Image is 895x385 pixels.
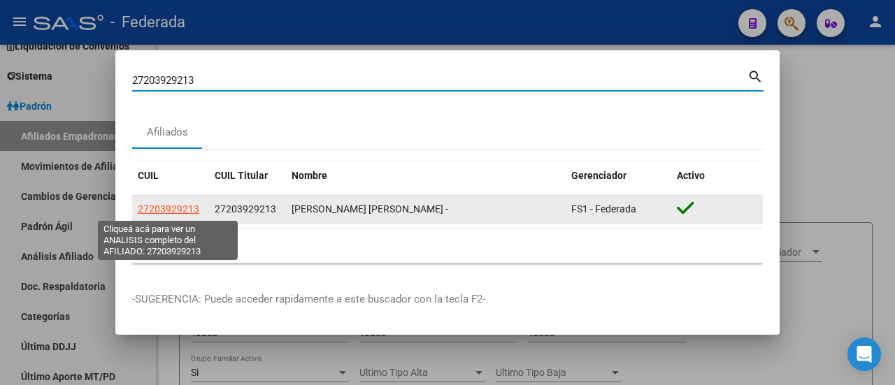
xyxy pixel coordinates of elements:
span: 27203929213 [138,203,199,215]
span: CUIL [138,170,159,181]
datatable-header-cell: Activo [671,161,763,191]
div: Open Intercom Messenger [847,337,881,371]
datatable-header-cell: Nombre [286,161,566,191]
datatable-header-cell: CUIL Titular [209,161,286,191]
datatable-header-cell: Gerenciador [566,161,671,191]
span: Gerenciador [571,170,626,181]
p: -SUGERENCIA: Puede acceder rapidamente a este buscador con la tecla F2- [132,291,763,307]
span: 27203929213 [215,203,276,215]
div: 1 total [132,228,763,263]
div: [PERSON_NAME] [PERSON_NAME] - [292,201,560,217]
span: Activo [677,170,705,181]
div: Afiliados [147,124,188,140]
span: CUIL Titular [215,170,268,181]
span: Nombre [292,170,327,181]
mat-icon: search [747,67,764,84]
span: FS1 - Federada [571,203,636,215]
datatable-header-cell: CUIL [132,161,209,191]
